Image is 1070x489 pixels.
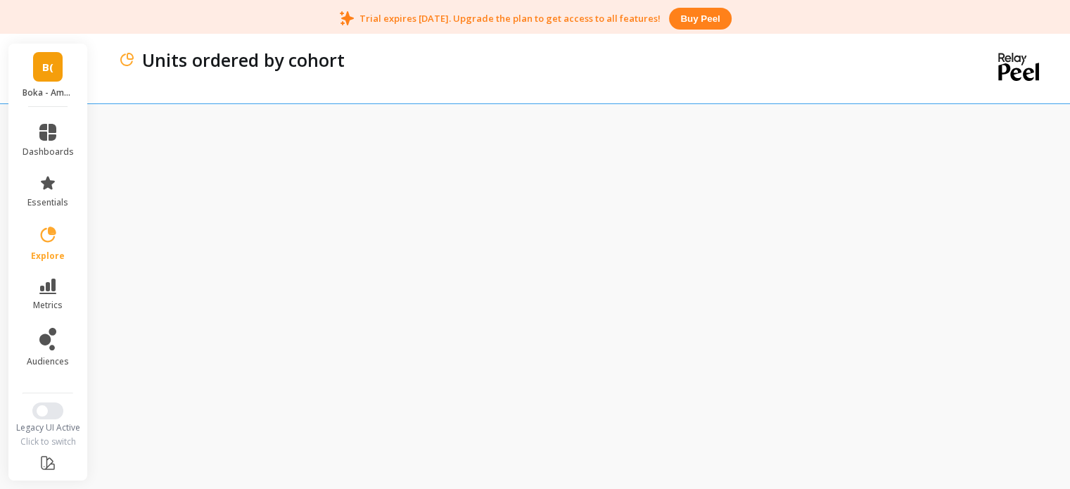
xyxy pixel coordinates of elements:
span: essentials [27,197,68,208]
p: Units ordered by cohort [142,48,345,72]
div: Click to switch [8,436,88,447]
img: header icon [118,51,135,68]
button: Buy peel [669,8,731,30]
p: Boka - Amazon (Essor) [23,87,74,99]
span: B( [42,59,53,75]
span: explore [31,250,65,262]
p: Trial expires [DATE]. Upgrade the plan to get access to all features! [359,12,661,25]
div: Legacy UI Active [8,422,88,433]
button: Switch to New UI [32,402,63,419]
span: metrics [33,300,63,311]
iframe: Omni Embed [96,68,1070,489]
span: audiences [27,356,69,367]
span: dashboards [23,146,74,158]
